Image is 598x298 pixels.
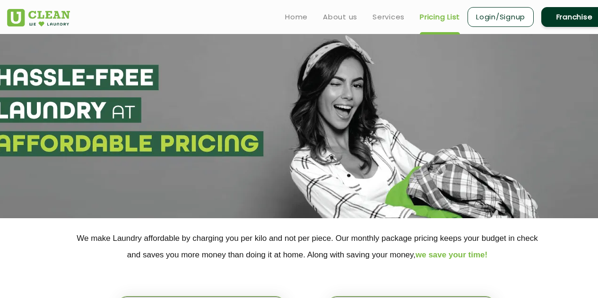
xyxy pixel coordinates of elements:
[285,11,308,23] a: Home
[420,11,460,23] a: Pricing List
[323,11,357,23] a: About us
[7,9,70,26] img: UClean Laundry and Dry Cleaning
[416,250,487,259] span: we save your time!
[373,11,405,23] a: Services
[468,7,534,27] a: Login/Signup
